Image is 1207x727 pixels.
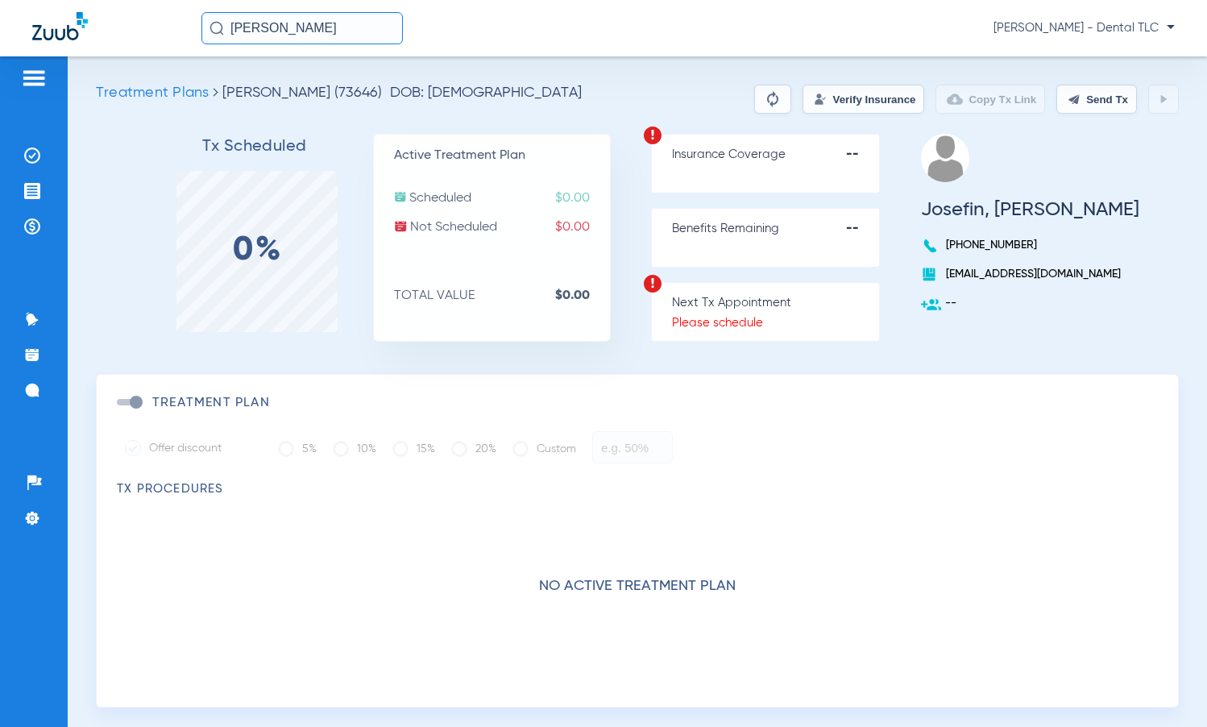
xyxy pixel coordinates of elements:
[278,433,317,465] label: 5%
[672,295,879,311] p: Next Tx Appointment
[390,85,582,101] span: DOB: [DEMOGRAPHIC_DATA]
[394,147,610,164] p: Active Treatment Plan
[555,190,610,206] span: $0.00
[21,69,47,88] img: hamburger-icon
[394,288,610,304] p: TOTAL VALUE
[672,221,879,237] p: Benefits Remaining
[392,433,435,465] label: 15%
[512,433,576,465] label: Custom
[222,85,382,100] span: [PERSON_NAME] (73646)
[592,431,673,463] input: e.g. 50%
[394,190,407,203] img: scheduled.svg
[209,21,224,35] img: Search Icon
[643,126,662,145] img: warning.svg
[1068,93,1080,106] img: send.svg
[921,266,1139,282] p: [EMAIL_ADDRESS][DOMAIN_NAME]
[921,201,1139,218] h3: Josefin, [PERSON_NAME]
[1126,650,1207,727] iframe: Chat Widget
[233,243,284,259] label: 0%
[993,20,1175,36] span: [PERSON_NAME] - Dental TLC
[921,237,942,255] img: voice-call-b.svg
[763,89,782,109] img: Reparse
[117,481,1158,497] h3: TX Procedures
[333,433,376,465] label: 10%
[921,134,969,182] img: profile.png
[394,190,610,206] p: Scheduled
[1056,85,1137,114] button: Send Tx
[672,147,879,163] p: Insurance Coverage
[935,85,1045,114] button: Copy Tx Link
[135,139,373,155] h3: Tx Scheduled
[32,12,88,40] img: Zuub Logo
[96,85,209,100] span: Treatment Plans
[803,85,924,114] button: Verify Insurance
[846,221,879,237] strong: --
[921,295,1139,311] p: --
[846,147,879,163] strong: --
[451,433,496,465] label: 20%
[947,91,963,107] img: link-copy.png
[394,219,610,235] p: Not Scheduled
[672,315,879,331] p: Please schedule
[555,288,610,304] strong: $0.00
[921,295,941,315] img: add-user.svg
[1157,93,1170,106] img: play.svg
[117,497,1158,699] div: No active treatment plan
[921,266,937,282] img: book.svg
[643,274,662,293] img: warning.svg
[152,395,270,411] h3: Treatment Plan
[201,12,403,44] input: Search for patients
[394,219,408,233] img: not-scheduled.svg
[814,93,827,106] img: Verify Insurance
[125,440,254,456] label: Offer discount
[921,237,1139,253] p: [PHONE_NUMBER]
[555,219,610,235] span: $0.00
